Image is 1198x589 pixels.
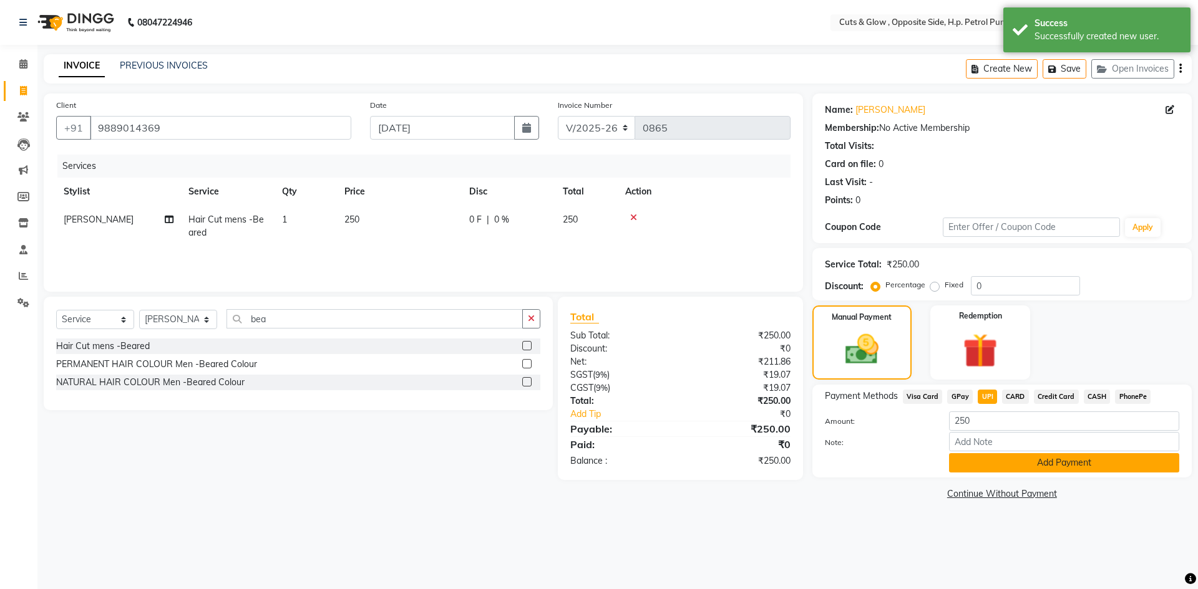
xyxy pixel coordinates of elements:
span: Total [570,310,599,323]
span: Payment Methods [825,390,898,403]
a: INVOICE [59,55,105,77]
div: Paid: [561,437,680,452]
div: 0 [855,194,860,207]
button: Create New [966,59,1038,79]
label: Percentage [885,279,925,290]
div: Sub Total: [561,329,680,342]
div: ( ) [561,368,680,381]
div: Net: [561,355,680,368]
th: Service [181,178,275,206]
div: No Active Membership [825,122,1179,135]
div: Points: [825,194,853,207]
div: 0 [879,158,884,171]
div: ₹0 [680,342,799,355]
div: Discount: [561,342,680,355]
input: Enter Offer / Coupon Code [943,218,1120,237]
input: Search by Name/Mobile/Email/Code [90,116,351,140]
span: 0 % [494,213,509,226]
div: NATURAL HAIR COLOUR Men -Beared Colour [56,376,245,389]
th: Qty [275,178,337,206]
th: Action [618,178,791,206]
th: Total [555,178,618,206]
span: UPI [978,390,997,404]
div: Name: [825,103,853,117]
span: 0 F [469,213,482,226]
label: Fixed [945,279,963,290]
button: Open Invoices [1091,59,1174,79]
div: Service Total: [825,258,882,271]
span: 1 [282,214,287,225]
div: ₹250.00 [680,329,799,342]
div: ₹0 [680,437,799,452]
label: Note: [816,437,940,448]
div: ₹211.86 [680,355,799,368]
a: PREVIOUS INVOICES [120,60,208,71]
div: Membership: [825,122,879,135]
div: Successfully created new user. [1035,30,1181,43]
div: ₹0 [700,408,799,421]
span: 9% [596,383,608,393]
div: Total: [561,395,680,408]
input: Search or Scan [226,309,523,328]
div: Success [1035,17,1181,30]
img: _gift.svg [952,329,1008,372]
span: GPay [947,390,973,404]
span: [PERSON_NAME] [64,214,134,225]
th: Price [337,178,462,206]
label: Date [370,100,387,111]
span: Visa Card [903,390,943,404]
div: Services [57,155,800,178]
span: Hair Cut mens -Beared [188,214,264,238]
div: Total Visits: [825,140,874,153]
span: SGST [570,369,593,380]
img: _cash.svg [835,330,889,368]
div: ( ) [561,381,680,395]
input: Amount [949,411,1179,431]
div: Balance : [561,454,680,467]
div: Payable: [561,421,680,436]
div: Hair Cut mens -Beared [56,340,150,353]
div: Coupon Code [825,221,943,234]
a: Add Tip [561,408,700,421]
button: Save [1043,59,1086,79]
div: ₹19.07 [680,368,799,381]
img: logo [32,5,117,40]
span: 250 [344,214,359,225]
input: Add Note [949,432,1179,451]
th: Stylist [56,178,181,206]
label: Manual Payment [832,312,892,323]
span: CGST [570,382,593,393]
div: ₹250.00 [887,258,919,271]
a: [PERSON_NAME] [855,103,925,117]
button: Add Payment [949,453,1179,472]
label: Invoice Number [558,100,612,111]
div: ₹250.00 [680,421,799,436]
div: Last Visit: [825,176,867,189]
span: 9% [595,370,607,380]
a: Continue Without Payment [815,487,1189,500]
label: Client [56,100,76,111]
button: +91 [56,116,91,140]
span: 250 [563,214,578,225]
div: Card on file: [825,158,876,171]
span: PhonePe [1115,390,1151,404]
span: CASH [1084,390,1111,404]
div: PERMANENT HAIR COLOUR Men -Beared Colour [56,358,257,371]
label: Redemption [959,310,1002,322]
label: Amount: [816,416,940,427]
span: Credit Card [1034,390,1079,404]
div: ₹250.00 [680,454,799,467]
b: 08047224946 [137,5,192,40]
span: CARD [1002,390,1029,404]
div: - [869,176,873,189]
div: ₹19.07 [680,381,799,395]
span: | [487,213,489,226]
div: Discount: [825,280,864,293]
th: Disc [462,178,555,206]
div: ₹250.00 [680,395,799,408]
button: Apply [1125,218,1161,237]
